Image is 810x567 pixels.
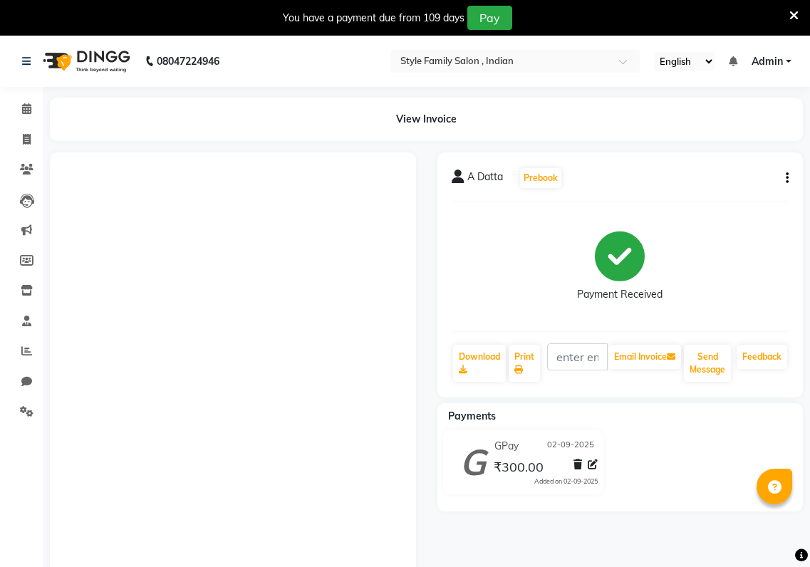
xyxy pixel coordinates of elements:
[752,54,783,69] span: Admin
[494,439,519,454] span: GPay
[453,345,506,382] a: Download
[547,439,594,454] span: 02-09-2025
[50,98,803,141] div: View Invoice
[509,345,540,382] a: Print
[608,345,681,369] button: Email Invoice
[577,287,663,302] div: Payment Received
[520,168,561,188] button: Prebook
[467,170,503,189] span: A Datta
[157,41,219,81] b: 08047224946
[283,11,464,26] div: You have a payment due from 109 days
[36,41,134,81] img: logo
[494,459,544,479] span: ₹300.00
[684,345,731,382] button: Send Message
[547,343,608,370] input: enter email
[534,477,598,487] div: Added on 02-09-2025
[467,6,512,30] button: Pay
[737,345,787,369] a: Feedback
[448,410,496,422] span: Payments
